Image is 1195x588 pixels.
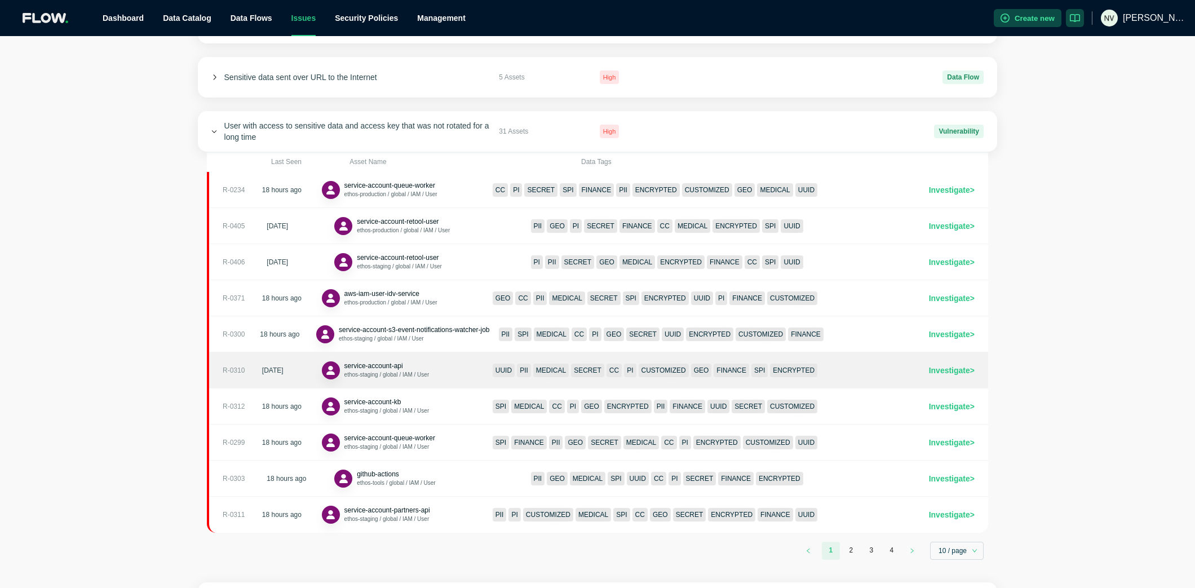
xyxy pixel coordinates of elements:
img: Identity [326,510,335,520]
div: 18 hours ago [260,329,299,340]
span: ENCRYPTED [711,511,753,519]
div: R-0371 [223,294,253,303]
div: R-0406 [223,258,258,267]
div: R-0311 [223,510,253,519]
span: SPI [754,366,765,374]
img: 41fc20af0c1cf4c054f3615801c6e28a [1101,10,1118,26]
span: ENCRYPTED [715,222,757,230]
button: aws-iam-user-idv-service [344,289,419,298]
span: FINANCE [716,366,746,374]
span: MEDICAL [573,475,603,483]
span: SECRET [734,403,762,410]
span: ENCRYPTED [660,258,702,266]
span: FINANCE [760,511,790,519]
a: R-031118 hours agoIdentityservice-account-partners-apiethos-staging / global / IAM / UserPIIPICUS... [207,497,988,533]
div: [DATE] [267,257,288,268]
span: PII [548,258,556,266]
span: Investigate > [929,365,975,376]
span: PII [534,475,542,483]
button: github-actions [357,470,399,479]
span: Data Flows [231,14,272,23]
button: Identity [322,181,340,199]
span: PII [534,222,542,230]
span: left [805,548,811,554]
span: PI [627,366,633,374]
span: FINANCE [514,439,544,446]
a: Security Policies [335,14,398,23]
span: SPI [563,186,573,194]
span: CC [664,439,674,446]
span: MEDICAL [514,403,544,410]
span: Data Flow [942,70,984,84]
span: GEO [550,222,565,230]
img: Identity [326,185,335,195]
span: User with access to sensitive data and access key that was not rotated for a long time [224,121,489,142]
span: PI [570,403,576,410]
span: GEO [568,439,583,446]
div: Identityservice-account-queue-workerethos-production / global / IAM / User [322,181,437,199]
span: ENCRYPTED [644,294,686,302]
span: GEO [495,294,511,302]
a: 3 [862,542,880,559]
span: ENCRYPTED [607,403,649,410]
div: 18 hours ago [262,509,302,520]
button: Identity [334,253,352,271]
button: Identity [322,506,340,524]
span: SECRET [676,511,703,519]
div: Identityservice-account-s3-event-notifications-watcher-jobethos-staging / global / IAM / User [316,325,489,343]
span: GEO [694,366,709,374]
button: service-account-partners-api [344,506,430,515]
a: R-031218 hours agoIdentityservice-account-kbethos-staging / global / IAM / UserSPIMEDICALCCPIGEOE... [207,388,988,425]
span: FINANCE [672,403,702,410]
button: Identity [322,361,340,379]
span: PII [536,294,545,302]
a: R-023418 hours agoIdentityservice-account-queue-workerethos-production / global / IAM / UserCCPIS... [207,172,988,208]
span: service-account-partners-api [344,506,430,514]
span: Last Seen [271,156,340,167]
a: Data Catalog [163,14,211,23]
span: service-account-retool-user [357,218,439,226]
span: service-account-s3-event-notifications-watcher-job [339,326,489,334]
span: 31 Assets [499,126,590,137]
button: Create new [994,9,1061,27]
span: PII [657,403,665,410]
span: UUID [630,475,646,483]
span: PII [495,511,504,519]
span: 5 Assets [499,72,590,83]
span: UUID [784,222,800,230]
span: ENCRYPTED [759,475,800,483]
div: High [600,125,619,138]
a: R-030318 hours agoIdentitygithub-actionsethos-tools / global / IAM / UserPIIGEOMEDICALSPIUUIDCCPI... [207,461,988,497]
span: CC [518,294,528,302]
span: Investigate > [929,293,975,304]
span: Investigate > [929,220,975,232]
a: 1 [822,542,840,559]
span: service-account-kb [344,398,401,406]
span: PII [552,439,560,446]
span: ENCRYPTED [689,330,731,338]
span: UUID [798,439,815,446]
span: CC [609,366,619,374]
div: [DATE] [267,220,288,232]
span: FINANCE [791,330,821,338]
span: ENCRYPTED [773,366,815,374]
a: R-029918 hours agoIdentityservice-account-queue-workerethos-staging / global / IAM / UserSPIFINAN... [207,425,988,461]
span: ethos-tools / global / IAM / User [357,480,436,486]
div: 18 hours ago [262,293,302,304]
button: Identity [334,217,352,235]
div: 18 hours ago [262,401,302,412]
span: Data Tags [581,156,790,167]
button: Identity [322,289,340,307]
img: Identity [339,258,348,267]
div: Identityservice-account-apiethos-staging / global / IAM / User [322,361,430,379]
span: SECRET [564,258,592,266]
span: CUSTOMIZED [685,186,729,194]
span: service-account-api [344,362,403,370]
div: 18 hours ago [262,184,302,196]
button: service-account-retool-user [357,217,439,226]
a: R-030018 hours agoIdentityservice-account-s3-event-notifications-watcher-jobethos-staging / globa... [207,316,988,352]
span: GEO [653,511,668,519]
span: CC [660,222,670,230]
span: CC [495,186,505,194]
a: Dashboard [103,14,144,23]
